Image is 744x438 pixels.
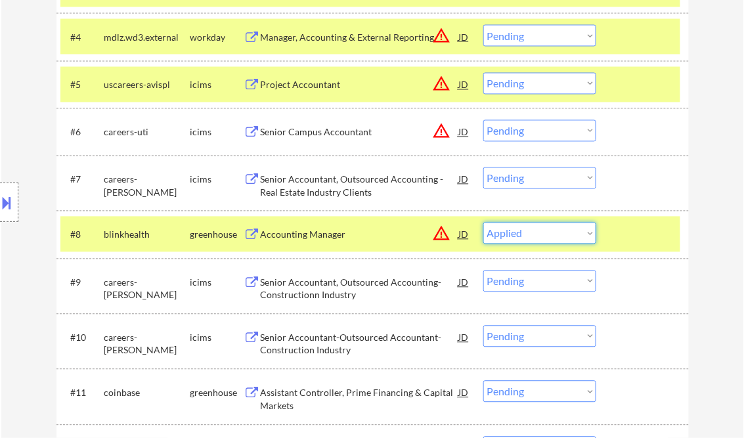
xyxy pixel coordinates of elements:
div: Accounting Manager [261,229,459,242]
div: Senior Campus Accountant [261,126,459,139]
div: JD [458,223,471,246]
div: JD [458,120,471,144]
div: #11 [71,387,94,400]
div: uscareers-avispl [104,79,190,92]
div: JD [458,25,471,49]
div: Manager, Accounting & External Reporting [261,31,459,44]
div: workday [190,31,244,44]
div: JD [458,326,471,349]
button: warning_amber [433,27,451,45]
div: Senior Accountant, Outsourced Accounting - Real Estate Industry Clients [261,173,459,199]
div: #4 [71,31,94,44]
div: Senior Accountant, Outsourced Accounting-Constructionn Industry [261,276,459,302]
div: careers-[PERSON_NAME] [104,332,190,357]
div: JD [458,381,471,405]
div: mdlz.wd3.external [104,31,190,44]
div: #5 [71,79,94,92]
div: greenhouse [190,387,244,400]
div: #10 [71,332,94,345]
div: JD [458,167,471,191]
div: Senior Accountant-Outsourced Accountant-Construction Industry [261,332,459,357]
button: warning_amber [433,75,451,93]
div: JD [458,73,471,97]
div: icims [190,332,244,345]
div: Project Accountant [261,79,459,92]
div: Assistant Controller, Prime Financing & Capital Markets [261,387,459,412]
div: icims [190,79,244,92]
div: coinbase [104,387,190,400]
button: warning_amber [433,122,451,141]
div: JD [458,271,471,294]
button: warning_amber [433,225,451,243]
